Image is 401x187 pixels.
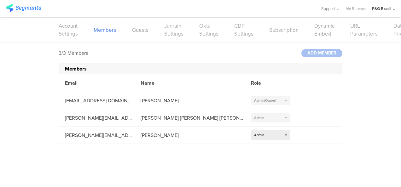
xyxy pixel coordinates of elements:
[269,26,299,34] a: Subscription
[254,98,276,103] span: Admin
[372,6,391,12] div: P&G Brasil
[134,114,245,122] div: [PERSON_NAME] [PERSON_NAME] [PERSON_NAME]
[59,97,134,104] div: [EMAIL_ADDRESS][DOMAIN_NAME]
[59,49,88,57] div: 3/3 Members
[164,22,183,38] a: Janrain Settings
[134,132,245,139] div: [PERSON_NAME]
[59,79,134,87] div: Email
[350,22,378,38] a: URL Parameters
[264,98,276,103] span: (Owner)
[134,97,245,104] div: [PERSON_NAME]
[6,4,41,12] img: segmanta logo
[59,63,342,74] div: Members
[254,133,264,138] span: Admin
[199,22,218,38] a: Okta Settings
[59,22,78,38] a: Account Settings
[254,115,264,120] span: Admin
[245,79,301,87] div: Role
[59,132,134,139] div: [PERSON_NAME][EMAIL_ADDRESS][DOMAIN_NAME]
[132,26,148,34] a: Guests
[314,22,334,38] a: Dynamic Embed
[321,6,335,12] span: Support
[234,22,253,38] a: CDP Settings
[134,79,245,87] div: Name
[59,114,134,122] div: [PERSON_NAME][EMAIL_ADDRESS][DOMAIN_NAME]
